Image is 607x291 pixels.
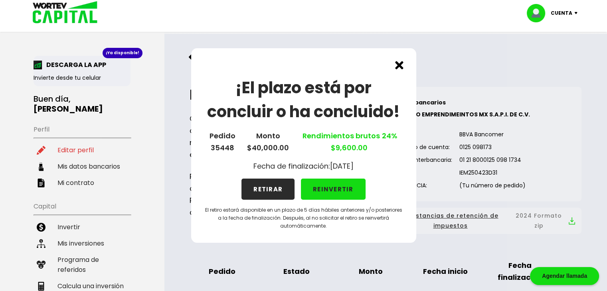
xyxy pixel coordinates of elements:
[530,267,599,285] div: Agendar llamada
[572,12,583,14] img: icon-down
[204,206,403,230] p: El retiro estará disponible en un plazo de 5 días hábiles anteriores y/o posteriores a la fecha d...
[204,76,403,124] h1: ¡El plazo está por concluir o ha concluido!
[395,61,403,69] img: cross.ed5528e3.svg
[380,131,397,141] span: 24%
[527,4,551,22] img: profile-image
[241,179,295,200] button: RETIRAR
[301,131,397,153] a: Rendimientos brutos $9,600.00
[253,160,354,172] p: Fecha de finalización: [DATE]
[247,130,289,154] p: Monto $40,000.00
[551,7,572,19] p: Cuenta
[210,130,235,154] p: Pedido 35448
[301,179,366,200] button: REINVERTIR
